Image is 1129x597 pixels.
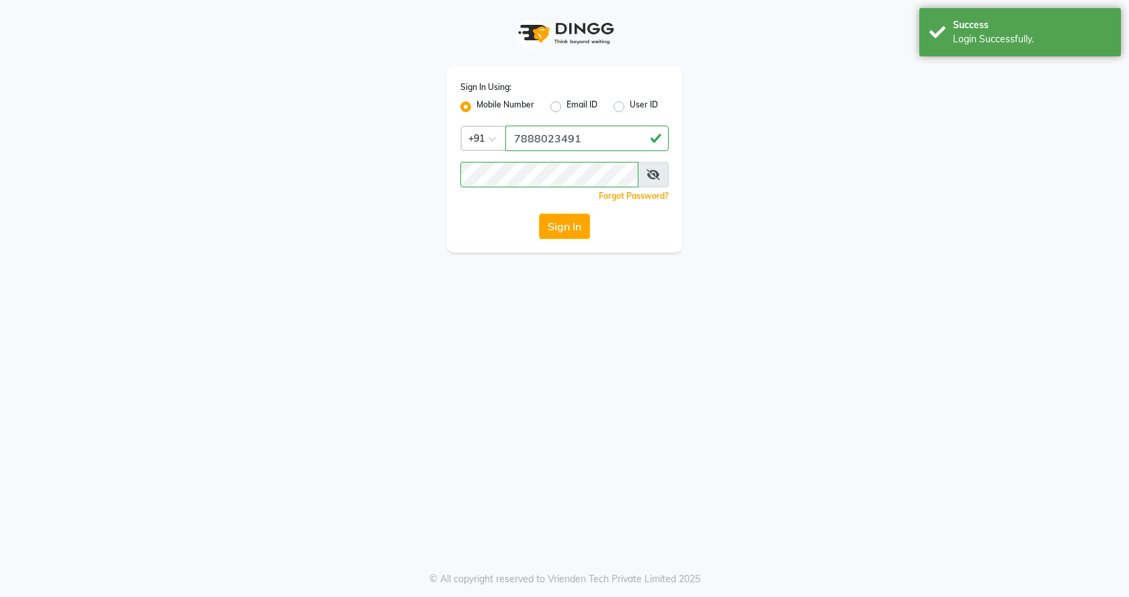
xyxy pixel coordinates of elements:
[476,99,534,115] label: Mobile Number
[460,81,511,93] label: Sign In Using:
[953,18,1111,32] div: Success
[630,99,658,115] label: User ID
[505,126,669,151] input: Username
[539,214,590,239] button: Sign In
[599,191,669,201] a: Forgot Password?
[460,162,638,187] input: Username
[567,99,597,115] label: Email ID
[953,32,1111,46] div: Login Successfully.
[511,13,618,53] img: logo1.svg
